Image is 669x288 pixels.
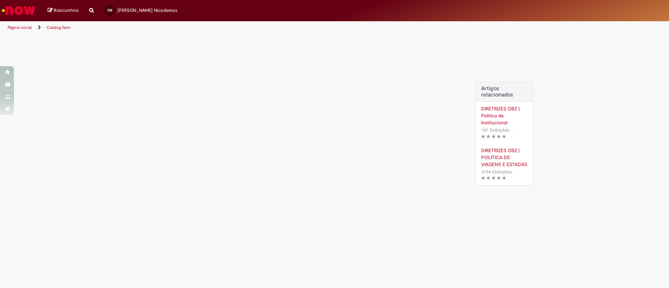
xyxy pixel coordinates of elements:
a: Catalog Item [47,25,70,30]
span: • [511,125,515,135]
span: 3754 Exibições [481,169,512,175]
span: • [513,167,517,177]
a: Página inicial [8,25,32,30]
a: DIRETRIZES OBZ | Política de Institucional [481,105,528,126]
span: [PERSON_NAME] Nicodemos [117,7,177,13]
a: DIRETRIZES OBZ | POLÍTICA DE VIAGENS E ESTADAS [481,147,528,168]
a: Rascunhos [48,7,79,14]
img: ServiceNow [1,3,37,17]
span: 787 Exibições [481,127,509,133]
span: CN [107,8,112,13]
span: Rascunhos [54,7,79,14]
h3: Artigos relacionados [481,86,528,98]
ul: Trilhas de página [5,21,441,34]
